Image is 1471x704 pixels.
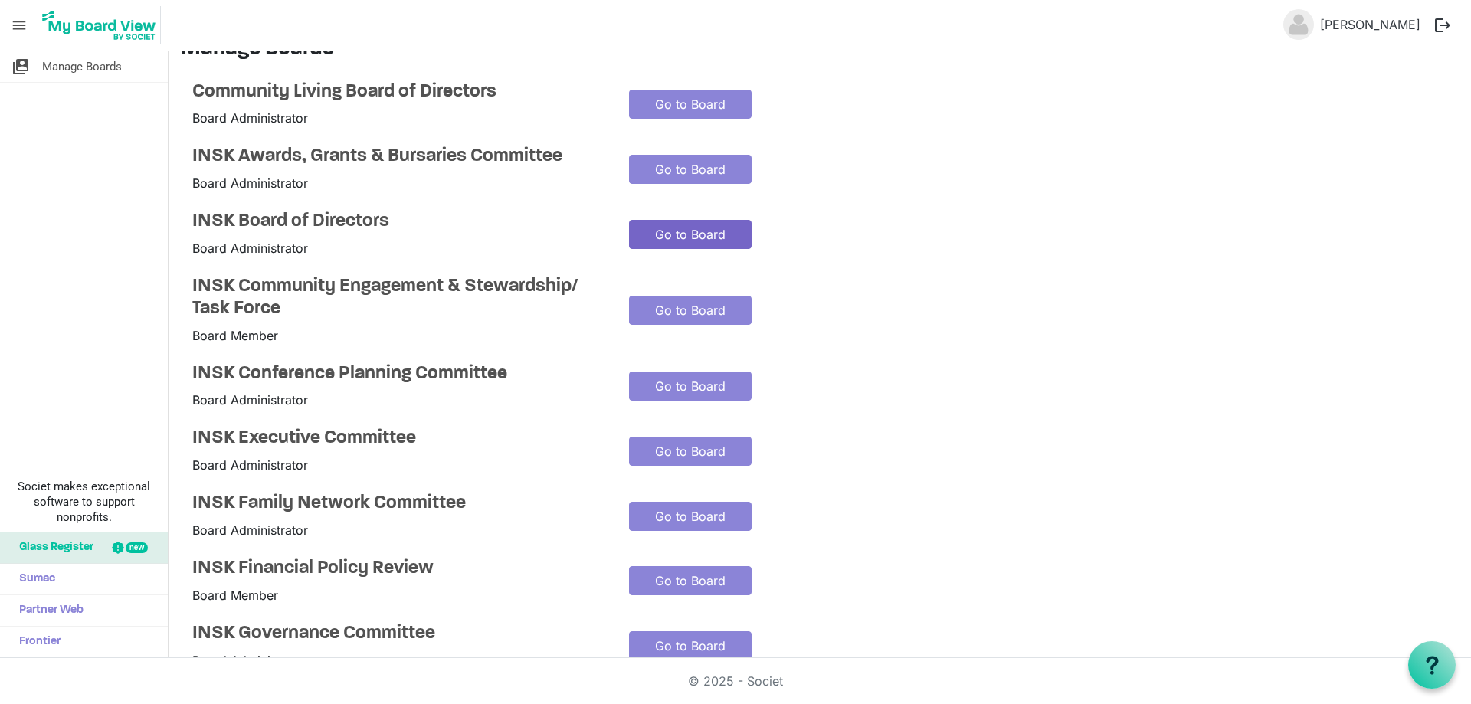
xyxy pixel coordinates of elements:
[7,479,161,525] span: Societ makes exceptional software to support nonprofits.
[192,81,606,103] a: Community Living Board of Directors
[1427,9,1459,41] button: logout
[192,457,308,473] span: Board Administrator
[42,51,122,82] span: Manage Boards
[629,90,752,119] a: Go to Board
[11,532,93,563] span: Glass Register
[192,653,308,668] span: Board Administrator
[38,6,167,44] a: My Board View Logo
[126,542,148,553] div: new
[11,627,61,657] span: Frontier
[629,566,752,595] a: Go to Board
[192,175,308,191] span: Board Administrator
[629,296,752,325] a: Go to Board
[11,595,84,626] span: Partner Web
[688,673,783,689] a: © 2025 - Societ
[5,11,34,40] span: menu
[629,631,752,660] a: Go to Board
[192,427,606,450] a: INSK Executive Committee
[192,146,606,168] a: INSK Awards, Grants & Bursaries Committee
[192,110,308,126] span: Board Administrator
[1314,9,1427,40] a: [PERSON_NAME]
[192,588,278,603] span: Board Member
[11,51,30,82] span: switch_account
[629,155,752,184] a: Go to Board
[192,363,606,385] a: INSK Conference Planning Committee
[629,220,752,249] a: Go to Board
[11,564,55,594] span: Sumac
[629,372,752,401] a: Go to Board
[192,558,606,580] a: INSK Financial Policy Review
[192,241,308,256] span: Board Administrator
[192,276,606,320] a: INSK Community Engagement & Stewardship/ Task Force
[1283,9,1314,40] img: no-profile-picture.svg
[192,522,308,538] span: Board Administrator
[192,211,606,233] a: INSK Board of Directors
[192,328,278,343] span: Board Member
[192,493,606,515] a: INSK Family Network Committee
[629,502,752,531] a: Go to Board
[629,437,752,466] a: Go to Board
[38,6,161,44] img: My Board View Logo
[192,392,308,408] span: Board Administrator
[192,623,606,645] a: INSK Governance Committee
